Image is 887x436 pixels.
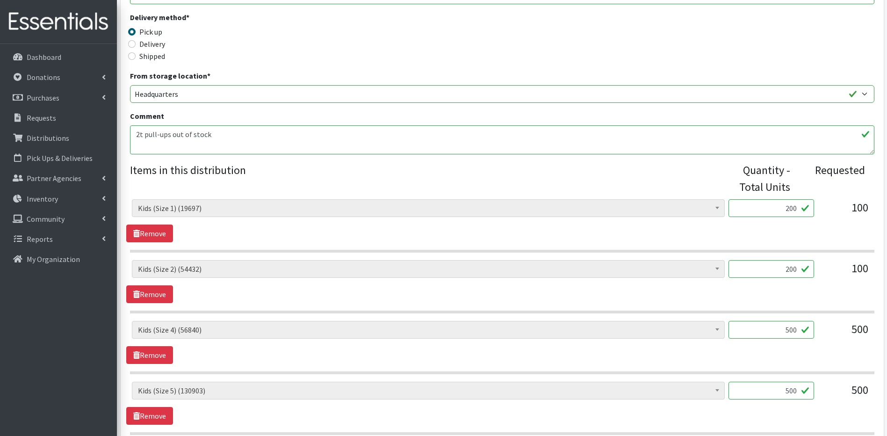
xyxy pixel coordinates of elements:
input: Quantity [728,199,814,217]
a: Reports [4,230,113,248]
a: Dashboard [4,48,113,66]
abbr: required [207,71,210,80]
span: Kids (Size 4) (56840) [132,321,725,339]
a: Remove [126,225,173,242]
span: Kids (Size 2) (54432) [138,262,719,276]
p: Inventory [27,194,58,203]
a: Requests [4,109,113,127]
p: Reports [27,234,53,244]
span: Kids (Size 5) (130903) [138,384,719,397]
abbr: required [186,13,189,22]
label: Pick up [139,26,162,37]
span: Kids (Size 5) (130903) [132,382,725,400]
p: Partner Agencies [27,174,81,183]
label: Shipped [139,51,165,62]
p: Community [27,214,65,224]
p: Dashboard [27,52,61,62]
label: Delivery [139,38,165,50]
div: 100 [822,199,868,225]
p: Pick Ups & Deliveries [27,153,93,163]
a: Pick Ups & Deliveries [4,149,113,167]
span: Kids (Size 1) (19697) [138,202,719,215]
div: 500 [822,382,868,407]
p: Purchases [27,93,59,102]
label: Comment [130,110,164,122]
input: Quantity [728,321,814,339]
a: Remove [126,407,173,425]
a: Donations [4,68,113,87]
a: Remove [126,346,173,364]
img: HumanEssentials [4,6,113,37]
span: Kids (Size 2) (54432) [132,260,725,278]
div: 100 [822,260,868,285]
p: Requests [27,113,56,123]
a: Inventory [4,189,113,208]
p: Donations [27,73,60,82]
a: Purchases [4,88,113,107]
span: Kids (Size 1) (19697) [132,199,725,217]
textarea: 2t pull-ups out of stock [130,125,874,154]
div: Requested [800,162,865,196]
p: Distributions [27,133,69,143]
a: Remove [126,285,173,303]
div: Quantity - Total Units [725,162,790,196]
div: 500 [822,321,868,346]
a: Distributions [4,129,113,147]
span: Kids (Size 4) (56840) [138,323,719,336]
a: Community [4,210,113,228]
a: Partner Agencies [4,169,113,188]
legend: Delivery method [130,12,316,26]
input: Quantity [728,260,814,278]
label: From storage location [130,70,210,81]
a: My Organization [4,250,113,269]
input: Quantity [728,382,814,400]
legend: Items in this distribution [130,162,726,192]
p: My Organization [27,254,80,264]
